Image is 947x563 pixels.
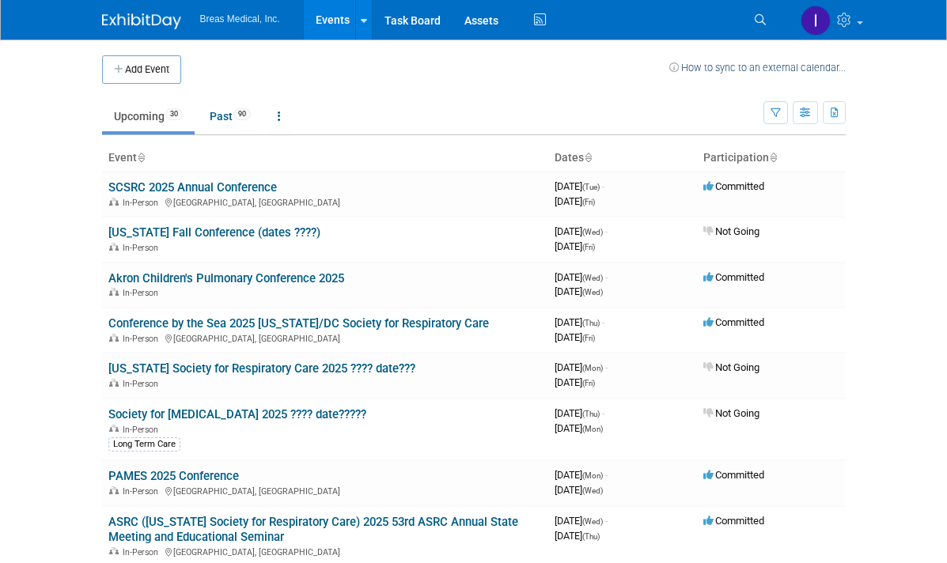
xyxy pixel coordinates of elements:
span: - [602,180,604,192]
span: 90 [233,108,251,120]
div: [GEOGRAPHIC_DATA], [GEOGRAPHIC_DATA] [108,331,542,344]
span: (Wed) [582,288,603,297]
span: (Fri) [582,379,595,387]
span: (Fri) [582,243,595,251]
img: In-Person Event [109,334,119,342]
span: 30 [165,108,183,120]
a: How to sync to an external calendar... [669,62,846,74]
span: In-Person [123,547,163,557]
img: Inga Dolezar [801,6,831,36]
a: Past90 [198,101,263,131]
span: [DATE] [555,484,603,496]
span: [DATE] [555,240,595,252]
span: (Thu) [582,410,600,418]
span: (Thu) [582,319,600,327]
a: ASRC ([US_STATE] Society for Respiratory Care) 2025 53rd ASRC Annual State Meeting and Educationa... [108,515,518,544]
span: [DATE] [555,316,604,328]
span: - [605,515,608,527]
span: Committed [703,515,764,527]
span: [DATE] [555,407,604,419]
span: (Wed) [582,274,603,282]
a: Sort by Start Date [584,151,592,164]
img: In-Person Event [109,243,119,251]
span: [DATE] [555,515,608,527]
span: Committed [703,271,764,283]
a: Akron Children's Pulmonary Conference 2025 [108,271,344,285]
span: [DATE] [555,530,600,542]
img: In-Person Event [109,198,119,206]
a: PAMES 2025 Conference [108,469,239,483]
span: In-Person [123,425,163,435]
img: In-Person Event [109,486,119,494]
span: [DATE] [555,225,608,237]
span: In-Person [123,243,163,253]
span: [DATE] [555,271,608,283]
span: (Wed) [582,517,603,526]
th: Event [102,145,548,172]
span: [DATE] [555,331,595,343]
span: In-Person [123,334,163,344]
span: [DATE] [555,195,595,207]
span: (Thu) [582,532,600,541]
button: Add Event [102,55,181,84]
span: - [605,271,608,283]
span: Not Going [703,361,759,373]
span: (Mon) [582,425,603,433]
span: [DATE] [555,285,603,297]
div: [GEOGRAPHIC_DATA], [GEOGRAPHIC_DATA] [108,195,542,208]
span: In-Person [123,379,163,389]
a: Upcoming30 [102,101,195,131]
span: [DATE] [555,361,608,373]
div: Long Term Care [108,437,180,452]
span: (Mon) [582,471,603,480]
img: In-Person Event [109,547,119,555]
span: [DATE] [555,469,608,481]
span: - [605,225,608,237]
span: - [605,469,608,481]
th: Participation [697,145,846,172]
span: (Tue) [582,183,600,191]
span: - [602,407,604,419]
span: Not Going [703,225,759,237]
img: In-Person Event [109,288,119,296]
th: Dates [548,145,697,172]
span: In-Person [123,198,163,208]
img: ExhibitDay [102,13,181,29]
span: Breas Medical, Inc. [200,13,280,25]
span: Committed [703,469,764,481]
span: Committed [703,180,764,192]
a: Society for [MEDICAL_DATA] 2025 ???? date????? [108,407,366,421]
span: - [605,361,608,373]
span: Committed [703,316,764,328]
span: (Fri) [582,334,595,342]
span: Not Going [703,407,759,419]
img: In-Person Event [109,425,119,433]
span: In-Person [123,288,163,298]
div: [GEOGRAPHIC_DATA], [GEOGRAPHIC_DATA] [108,545,542,557]
span: (Mon) [582,364,603,372]
a: Sort by Event Name [137,151,145,164]
span: [DATE] [555,180,604,192]
span: [DATE] [555,376,595,388]
img: In-Person Event [109,379,119,387]
span: (Fri) [582,198,595,206]
div: [GEOGRAPHIC_DATA], [GEOGRAPHIC_DATA] [108,484,542,497]
span: - [602,316,604,328]
span: (Wed) [582,228,603,236]
a: SCSRC 2025 Annual Conference [108,180,277,195]
span: (Wed) [582,486,603,495]
a: Sort by Participation Type [769,151,777,164]
a: [US_STATE] Fall Conference (dates ????) [108,225,320,240]
a: Conference by the Sea 2025 [US_STATE]/DC Society for Respiratory Care [108,316,489,331]
a: [US_STATE] Society for Respiratory Care 2025 ???? date??? [108,361,415,376]
span: In-Person [123,486,163,497]
span: [DATE] [555,422,603,434]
